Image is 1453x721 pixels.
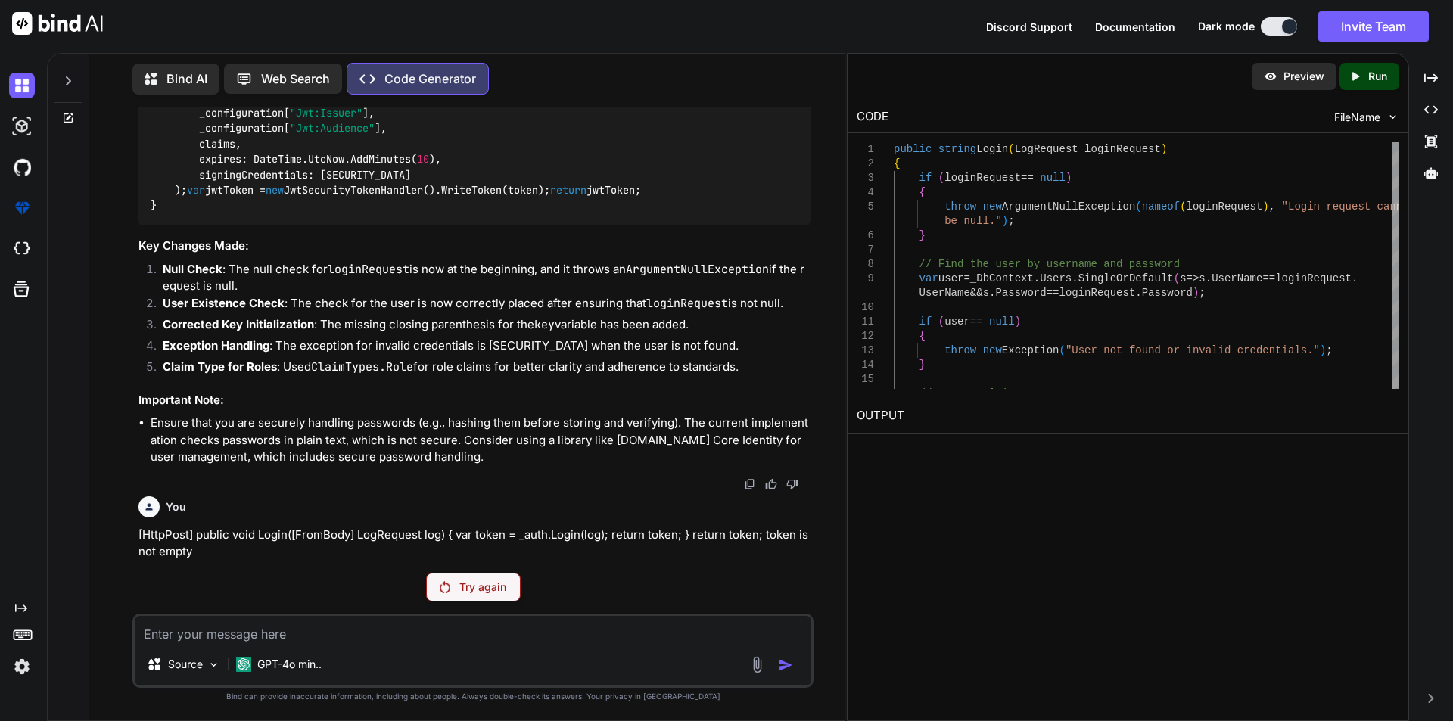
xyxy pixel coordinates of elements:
button: Documentation [1095,19,1175,35]
span: _DbContext [969,272,1033,284]
span: . [1352,272,1358,284]
span: var [919,272,938,284]
span: return [550,183,586,197]
span: ( [1008,143,1014,155]
img: GPT-4o mini [236,657,251,672]
span: FileName [1334,110,1380,125]
span: "Jwt:Issuer" [290,106,362,120]
span: Login [976,143,1008,155]
img: premium [9,195,35,221]
li: : The null check for is now at the beginning, and it throws an if the request is null. [151,261,811,295]
img: preview [1264,70,1277,83]
span: ) [1066,172,1072,184]
img: settings [9,654,35,679]
span: loginRequest [1186,200,1262,213]
button: Invite Team [1318,11,1429,42]
span: s [982,287,988,299]
span: throw [944,200,976,213]
span: } [919,229,925,241]
div: 13 [857,343,874,358]
span: ) [1193,287,1199,299]
span: . [1205,272,1211,284]
h3: Important Note: [138,392,811,409]
span: Documentation [1095,20,1175,33]
strong: User Existence Check [163,296,285,310]
div: 3 [857,171,874,185]
span: { [919,330,925,342]
code: loginRequest [646,296,728,311]
div: 1 [857,142,874,157]
span: UserName [919,287,969,299]
p: Web Search [261,70,330,88]
span: s [1180,272,1186,284]
p: Bind AI [166,70,207,88]
span: SingleOrDefault [1078,272,1173,284]
span: 10 [417,152,429,166]
span: ( [938,172,944,184]
span: = [963,272,969,284]
span: // Find the user by username and password [919,258,1179,270]
li: : Used for role claims for better clarity and adherence to standards. [151,359,811,380]
li: Ensure that you are securely handling passwords (e.g., hashing them before storing and verifying)... [151,415,811,466]
span: null [989,315,1015,328]
span: ; [1199,287,1205,299]
span: , [1268,200,1274,213]
span: ) [1320,344,1326,356]
span: Exception [1002,344,1059,356]
span: . [1034,272,1040,284]
span: => [1186,272,1199,284]
span: throw [944,344,976,356]
p: Run [1368,69,1387,84]
p: Try again [459,580,506,595]
img: githubDark [9,154,35,180]
span: ( [1059,344,1065,356]
p: Source [168,657,203,672]
span: ; [1008,215,1014,227]
span: == [969,315,982,328]
span: ArgumentNullException [1002,200,1135,213]
img: Pick Models [207,658,220,671]
span: ) [1014,315,1020,328]
div: 14 [857,358,874,372]
span: null [1040,172,1066,184]
span: && [969,287,982,299]
p: Code Generator [384,70,476,88]
div: 9 [857,272,874,286]
span: nameof [1141,200,1179,213]
span: if [919,315,932,328]
span: Password [1141,287,1192,299]
span: UserName [1212,272,1262,284]
span: user [938,272,963,284]
code: key [534,317,555,332]
h2: OUTPUT [848,398,1408,434]
strong: Exception Handling [163,338,269,353]
span: ; [1326,344,1332,356]
span: } [919,359,925,371]
img: Retry [440,581,450,593]
span: Dark mode [1198,19,1255,34]
code: loginRequest [328,262,409,277]
span: string [938,143,975,155]
span: user [944,315,970,328]
span: loginRequest [944,172,1021,184]
div: 15 [857,372,874,387]
span: Password [995,287,1046,299]
span: new [266,183,284,197]
code: ClaimTypes.Role [311,359,413,374]
span: Users [1040,272,1072,284]
span: == [1262,272,1275,284]
span: "Jwt:Audience" [290,122,375,135]
span: public [894,143,932,155]
span: ( [1135,200,1141,213]
img: Bind AI [12,12,103,35]
img: like [765,478,777,490]
div: 7 [857,243,874,257]
p: [HttpPost] public void Login([FromBody] LogRequest log) { var token = _auth.Login(log); return to... [138,527,811,561]
li: : The check for the user is now correctly placed after ensuring that is not null. [151,295,811,316]
div: 11 [857,315,874,329]
img: icon [778,657,793,673]
img: attachment [748,656,766,673]
img: darkAi-studio [9,113,35,139]
div: 8 [857,257,874,272]
div: 4 [857,185,874,200]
